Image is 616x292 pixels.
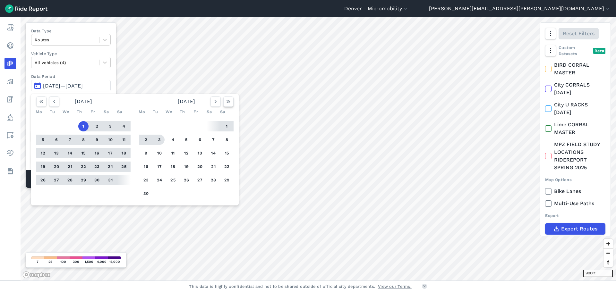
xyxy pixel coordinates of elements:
div: [DATE] [34,96,133,107]
div: Fr [88,107,98,117]
button: 29 [222,175,232,185]
label: Lime CORRAL MASTER [545,121,605,136]
button: 16 [141,162,151,172]
canvas: Map [21,17,616,280]
button: 16 [92,148,102,158]
div: 2000 ft [583,270,613,277]
div: Su [115,107,125,117]
button: 25 [168,175,178,185]
a: View our Terms. [378,283,412,289]
a: Realtime [4,40,16,51]
div: Fr [191,107,201,117]
button: 22 [222,162,232,172]
button: 2 [141,135,151,145]
button: 9 [141,148,151,158]
button: 15 [78,148,89,158]
label: City U RACKS [DATE] [545,101,605,116]
button: 14 [208,148,218,158]
button: 10 [154,148,165,158]
button: Zoom in [603,239,613,248]
button: 21 [208,162,218,172]
div: Export [545,213,605,219]
a: Datasets [4,165,16,177]
button: 7 [208,135,218,145]
div: Beta [593,48,605,54]
label: Bike Lanes [545,188,605,195]
button: 14 [65,148,75,158]
div: We [164,107,174,117]
button: Denver - Micromobility [344,5,409,13]
button: [DATE]—[DATE] [31,80,111,91]
button: 5 [181,135,192,145]
button: 4 [119,121,129,131]
span: Reset Filters [563,30,595,38]
a: Mapbox logo [22,271,51,279]
div: Tu [47,107,57,117]
label: Multi-Use Paths [545,200,605,207]
img: Ride Report [5,4,47,13]
button: 27 [51,175,62,185]
label: MPZ FIELD STUDY LOCATIONS RIDEREPORT SPRING 2025 [545,141,605,171]
button: 6 [51,135,62,145]
button: 18 [168,162,178,172]
div: [DATE] [137,96,236,107]
button: 31 [105,175,116,185]
button: 8 [222,135,232,145]
a: Heatmaps [4,58,16,69]
a: Fees [4,94,16,105]
button: 17 [105,148,116,158]
button: 18 [119,148,129,158]
button: 1 [222,121,232,131]
button: 23 [141,175,151,185]
div: Sa [204,107,214,117]
div: Sa [101,107,111,117]
div: Matched Trips [26,170,116,188]
button: 11 [119,135,129,145]
button: 10 [105,135,116,145]
div: Mo [137,107,147,117]
button: 27 [195,175,205,185]
button: 15 [222,148,232,158]
a: Health [4,147,16,159]
label: Vehicle Type [31,51,111,57]
span: Export Routes [561,225,597,233]
button: Reset bearing to north [603,258,613,267]
span: [DATE]—[DATE] [43,83,83,89]
button: 8 [78,135,89,145]
button: 24 [154,175,165,185]
button: 12 [38,148,48,158]
button: 4 [168,135,178,145]
button: 19 [181,162,192,172]
button: 23 [92,162,102,172]
button: Export Routes [545,223,605,235]
button: 29 [78,175,89,185]
a: Analyze [4,76,16,87]
button: [PERSON_NAME][EMAIL_ADDRESS][PERSON_NAME][DOMAIN_NAME] [429,5,611,13]
button: 12 [181,148,192,158]
button: 6 [195,135,205,145]
button: 5 [38,135,48,145]
button: 11 [168,148,178,158]
a: Areas [4,129,16,141]
button: 25 [119,162,129,172]
button: 28 [65,175,75,185]
div: Map Options [545,177,605,183]
button: 30 [92,175,102,185]
div: Tu [150,107,160,117]
button: 3 [154,135,165,145]
button: 1 [78,121,89,131]
button: 13 [51,148,62,158]
button: Reset Filters [559,28,599,39]
div: Th [177,107,187,117]
div: Th [74,107,84,117]
button: 26 [38,175,48,185]
button: Zoom out [603,248,613,258]
div: We [61,107,71,117]
div: Mo [34,107,44,117]
div: Custom Datasets [545,45,605,57]
button: 2 [92,121,102,131]
label: Data Type [31,28,111,34]
a: Policy [4,112,16,123]
a: Report [4,22,16,33]
button: 3 [105,121,116,131]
